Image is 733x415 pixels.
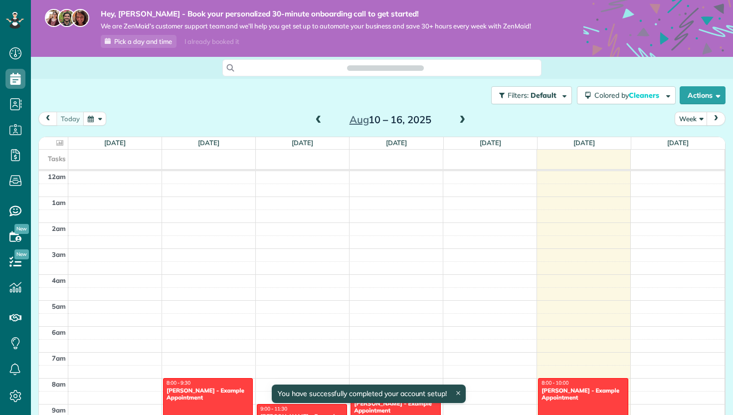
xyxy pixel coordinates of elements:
[675,112,708,125] button: Week
[386,139,407,147] a: [DATE]
[179,35,245,48] div: I already booked it
[45,9,63,27] img: maria-72a9807cf96188c08ef61303f053569d2e2a8a1cde33d635c8a3ac13582a053d.jpg
[114,37,172,45] span: Pick a day and time
[328,114,453,125] h2: 10 – 16, 2025
[577,86,676,104] button: Colored byCleaners
[491,86,572,104] button: Filters: Default
[541,387,625,402] div: [PERSON_NAME] - Example Appointment
[56,112,84,125] button: today
[354,400,437,415] div: [PERSON_NAME] - Example Appointment
[58,9,76,27] img: jorge-587dff0eeaa6aab1f244e6dc62b8924c3b6ad411094392a53c71c6c4a576187d.jpg
[594,91,663,100] span: Colored by
[629,91,661,100] span: Cleaners
[48,155,66,163] span: Tasks
[667,139,689,147] a: [DATE]
[52,302,66,310] span: 5am
[52,276,66,284] span: 4am
[52,354,66,362] span: 7am
[101,22,531,30] span: We are ZenMaid’s customer support team and we’ll help you get set up to automate your business an...
[573,139,595,147] a: [DATE]
[350,113,369,126] span: Aug
[14,224,29,234] span: New
[52,250,66,258] span: 3am
[48,173,66,181] span: 12am
[260,406,287,412] span: 9:00 - 11:30
[531,91,557,100] span: Default
[166,387,250,402] div: [PERSON_NAME] - Example Appointment
[52,199,66,207] span: 1am
[14,249,29,259] span: New
[508,91,529,100] span: Filters:
[38,112,57,125] button: prev
[542,380,568,386] span: 8:00 - 10:00
[167,380,190,386] span: 8:00 - 9:30
[292,139,313,147] a: [DATE]
[52,328,66,336] span: 6am
[52,224,66,232] span: 2am
[52,380,66,388] span: 8am
[272,385,466,403] div: You have successfully completed your account setup!
[101,9,531,19] strong: Hey, [PERSON_NAME] - Book your personalized 30-minute onboarding call to get started!
[101,35,177,48] a: Pick a day and time
[52,406,66,414] span: 9am
[357,63,413,73] span: Search ZenMaid…
[71,9,89,27] img: michelle-19f622bdf1676172e81f8f8fba1fb50e276960ebfe0243fe18214015130c80e4.jpg
[486,86,572,104] a: Filters: Default
[707,112,726,125] button: next
[104,139,126,147] a: [DATE]
[480,139,501,147] a: [DATE]
[198,139,219,147] a: [DATE]
[680,86,726,104] button: Actions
